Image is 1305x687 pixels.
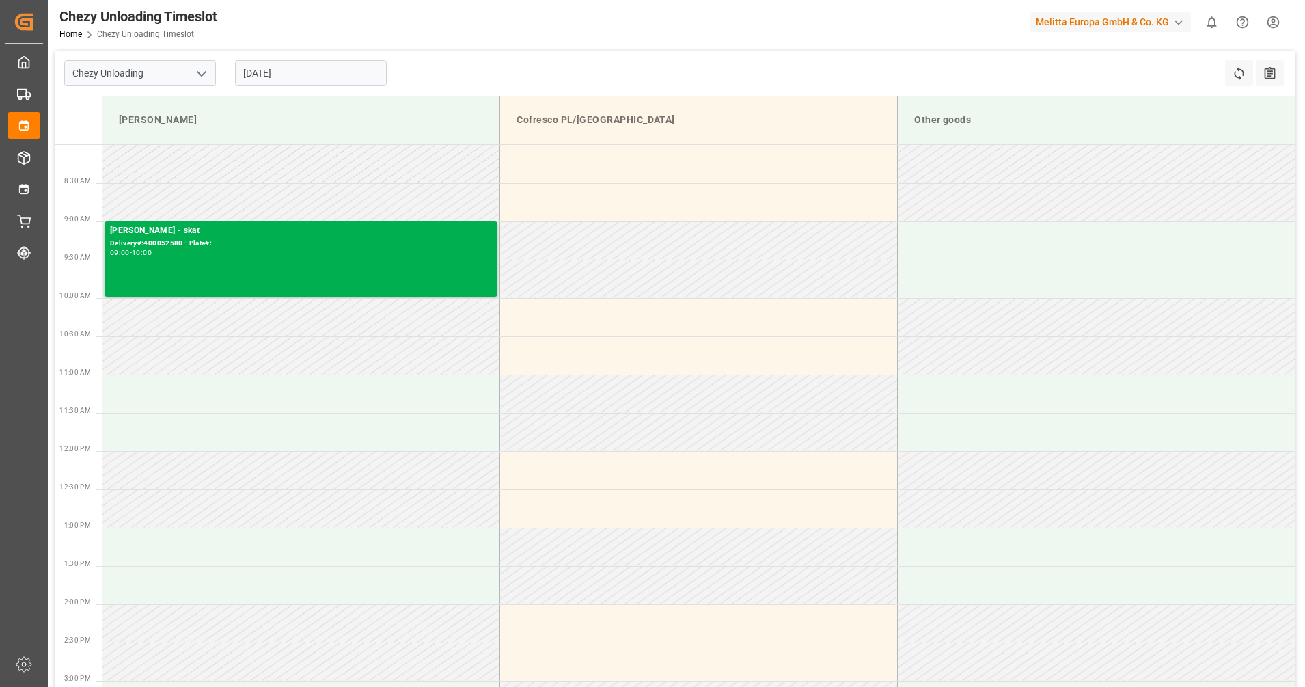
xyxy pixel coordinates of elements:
a: Home [59,29,82,39]
span: 3:00 PM [64,675,91,682]
div: Melitta Europa GmbH & Co. KG [1030,12,1191,32]
span: 9:30 AM [64,254,91,261]
button: show 0 new notifications [1196,7,1227,38]
button: Melitta Europa GmbH & Co. KG [1030,9,1196,35]
button: open menu [191,63,211,84]
span: 12:00 PM [59,445,91,453]
button: Help Center [1227,7,1258,38]
span: 12:30 PM [59,483,91,491]
span: 9:00 AM [64,215,91,223]
span: 10:30 AM [59,330,91,338]
span: 8:30 AM [64,177,91,185]
span: 11:00 AM [59,368,91,376]
span: 2:30 PM [64,636,91,644]
span: 11:30 AM [59,407,91,414]
div: Delivery#:400052580 - Plate#: [110,238,492,250]
input: DD.MM.YYYY [235,60,387,86]
span: 2:00 PM [64,598,91,606]
div: Chezy Unloading Timeslot [59,6,217,27]
div: Other goods [909,107,1284,133]
span: 10:00 AM [59,292,91,299]
div: [PERSON_NAME] - skat [110,224,492,238]
input: Type to search/select [64,60,216,86]
div: 10:00 [132,250,152,256]
div: Cofresco PL/[GEOGRAPHIC_DATA] [511,107,886,133]
span: 1:30 PM [64,560,91,567]
div: 09:00 [110,250,130,256]
div: - [130,250,132,256]
div: [PERSON_NAME] [113,107,489,133]
span: 1:00 PM [64,522,91,529]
